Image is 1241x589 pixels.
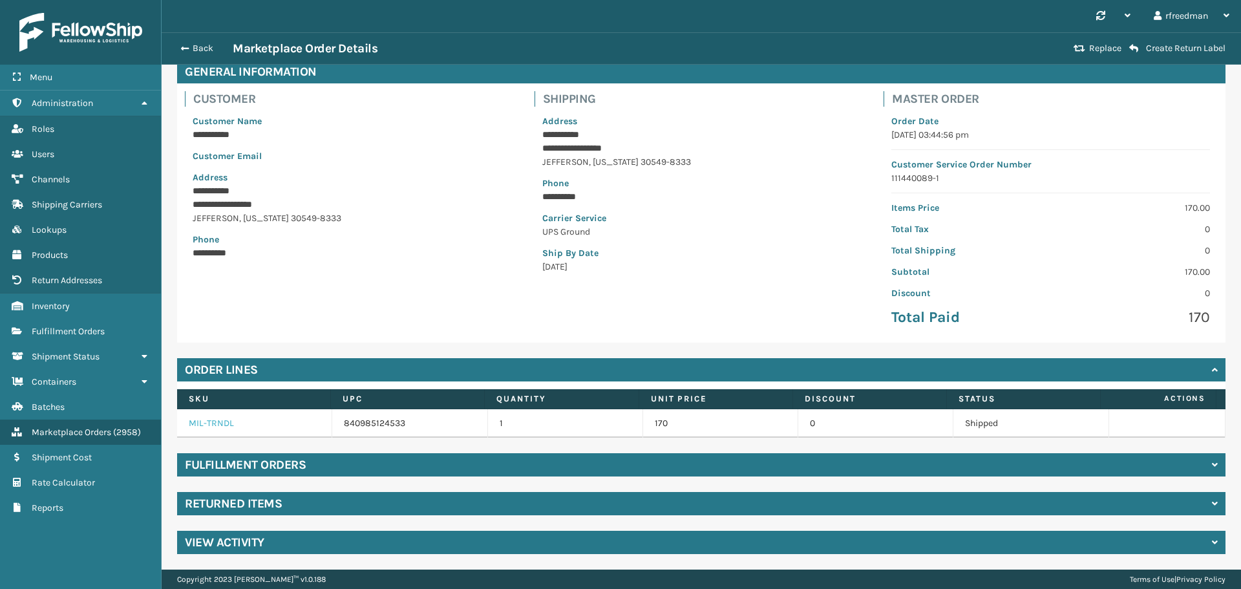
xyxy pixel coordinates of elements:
[891,286,1043,300] p: Discount
[542,177,861,190] p: Phone
[542,246,861,260] p: Ship By Date
[173,43,233,54] button: Back
[113,427,141,438] span: ( 2958 )
[32,199,102,210] span: Shipping Carriers
[193,149,511,163] p: Customer Email
[891,114,1210,128] p: Order Date
[959,393,1088,405] label: Status
[177,60,1225,83] h4: General Information
[542,211,861,225] p: Carrier Service
[891,308,1043,327] p: Total Paid
[32,402,65,412] span: Batches
[805,393,935,405] label: Discount
[32,427,111,438] span: Marketplace Orders
[32,502,63,513] span: Reports
[1059,286,1210,300] p: 0
[891,222,1043,236] p: Total Tax
[32,174,70,185] span: Channels
[177,570,326,589] p: Copyright 2023 [PERSON_NAME]™ v 1.0.188
[1074,44,1085,53] i: Replace
[30,72,52,83] span: Menu
[1125,43,1229,54] button: Create Return Label
[32,301,70,312] span: Inventory
[193,211,511,225] p: JEFFERSON , [US_STATE] 30549-8333
[891,244,1043,257] p: Total Shipping
[32,376,76,387] span: Containers
[189,418,234,429] a: MIL-TRNDL
[32,98,93,109] span: Administration
[892,91,1218,107] h4: Master Order
[32,275,102,286] span: Return Addresses
[1059,244,1210,257] p: 0
[542,155,861,169] p: JEFFERSON , [US_STATE] 30549-8333
[193,233,511,246] p: Phone
[542,225,861,239] p: UPS Ground
[891,158,1210,171] p: Customer Service Order Number
[193,114,511,128] p: Customer Name
[891,201,1043,215] p: Items Price
[343,393,472,405] label: UPC
[651,393,781,405] label: Unit Price
[1070,43,1125,54] button: Replace
[185,496,282,511] h4: Returned Items
[193,91,519,107] h4: Customer
[32,250,68,261] span: Products
[891,171,1210,185] p: 111440089-1
[332,409,487,438] td: 840985124533
[643,409,798,438] td: 170
[233,41,377,56] h3: Marketplace Order Details
[488,409,643,438] td: 1
[1059,222,1210,236] p: 0
[542,116,577,127] span: Address
[189,393,319,405] label: SKU
[542,260,861,273] p: [DATE]
[32,224,67,235] span: Lookups
[891,128,1210,142] p: [DATE] 03:44:56 pm
[32,477,95,488] span: Rate Calculator
[193,172,228,183] span: Address
[32,351,100,362] span: Shipment Status
[953,409,1108,438] td: Shipped
[1059,265,1210,279] p: 170.00
[496,393,626,405] label: Quantity
[32,326,105,337] span: Fulfillment Orders
[185,457,306,473] h4: Fulfillment Orders
[32,123,54,134] span: Roles
[798,409,953,438] td: 0
[1105,388,1213,409] span: Actions
[19,13,142,52] img: logo
[185,362,258,378] h4: Order Lines
[1059,201,1210,215] p: 170.00
[32,149,54,160] span: Users
[1130,570,1225,589] div: |
[1129,43,1138,54] i: Create Return Label
[1130,575,1174,584] a: Terms of Use
[543,91,869,107] h4: Shipping
[1176,575,1225,584] a: Privacy Policy
[1059,308,1210,327] p: 170
[185,535,264,550] h4: View Activity
[891,265,1043,279] p: Subtotal
[32,452,92,463] span: Shipment Cost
